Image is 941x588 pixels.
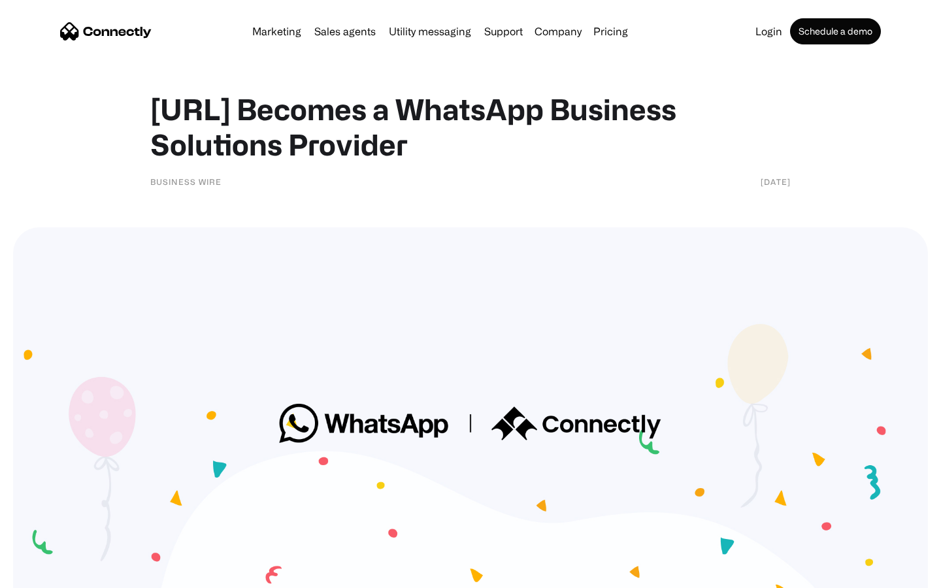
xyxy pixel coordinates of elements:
div: Company [535,22,582,41]
div: [DATE] [761,175,791,188]
a: Schedule a demo [790,18,881,44]
aside: Language selected: English [13,565,78,583]
a: Pricing [588,26,633,37]
a: Sales agents [309,26,381,37]
a: Utility messaging [384,26,476,37]
div: Business Wire [150,175,222,188]
a: Support [479,26,528,37]
ul: Language list [26,565,78,583]
a: Login [750,26,787,37]
h1: [URL] Becomes a WhatsApp Business Solutions Provider [150,91,791,162]
a: Marketing [247,26,306,37]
